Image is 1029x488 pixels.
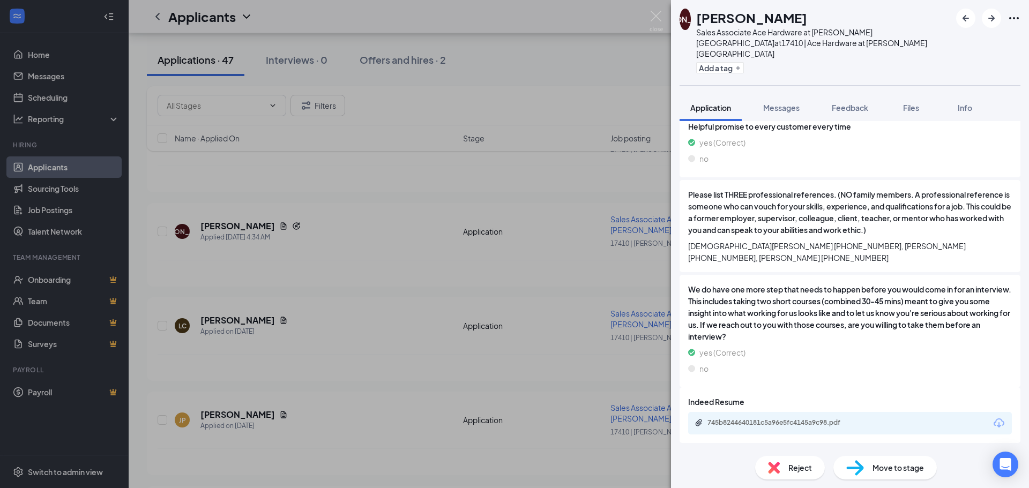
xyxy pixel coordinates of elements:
[735,65,741,71] svg: Plus
[688,396,744,408] span: Indeed Resume
[696,62,744,73] button: PlusAdd a tag
[985,12,998,25] svg: ArrowRight
[707,418,857,427] div: 745b8244640181c5a96e5fc4145a9c98.pdf
[695,418,703,427] svg: Paperclip
[959,12,972,25] svg: ArrowLeftNew
[688,189,1012,236] span: Please list THREE professional references. (NO family members. A professional reference is someon...
[699,363,709,374] span: no
[699,137,745,148] span: yes (Correct)
[788,462,812,474] span: Reject
[832,103,868,112] span: Feedback
[688,109,1012,132] span: I agree to bring my best self to work each day in order to deliver on [PERSON_NAME]'s Helpful pro...
[763,103,800,112] span: Messages
[688,240,1012,264] span: [DEMOGRAPHIC_DATA][PERSON_NAME] [PHONE_NUMBER], [PERSON_NAME] [PHONE_NUMBER], [PERSON_NAME] [PHON...
[993,452,1018,477] div: Open Intercom Messenger
[1008,12,1020,25] svg: Ellipses
[699,153,709,164] span: no
[688,283,1012,342] span: We do have one more step that needs to happen before you would come in for an interview. This inc...
[903,103,919,112] span: Files
[958,103,972,112] span: Info
[654,14,716,25] div: [PERSON_NAME]
[699,347,745,358] span: yes (Correct)
[982,9,1001,28] button: ArrowRight
[956,9,975,28] button: ArrowLeftNew
[873,462,924,474] span: Move to stage
[993,417,1005,430] svg: Download
[695,418,868,429] a: Paperclip745b8244640181c5a96e5fc4145a9c98.pdf
[690,103,731,112] span: Application
[696,27,951,59] div: Sales Associate Ace Hardware at [PERSON_NAME][GEOGRAPHIC_DATA] at 17410 | Ace Hardware at [PERSON...
[696,9,807,27] h1: [PERSON_NAME]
